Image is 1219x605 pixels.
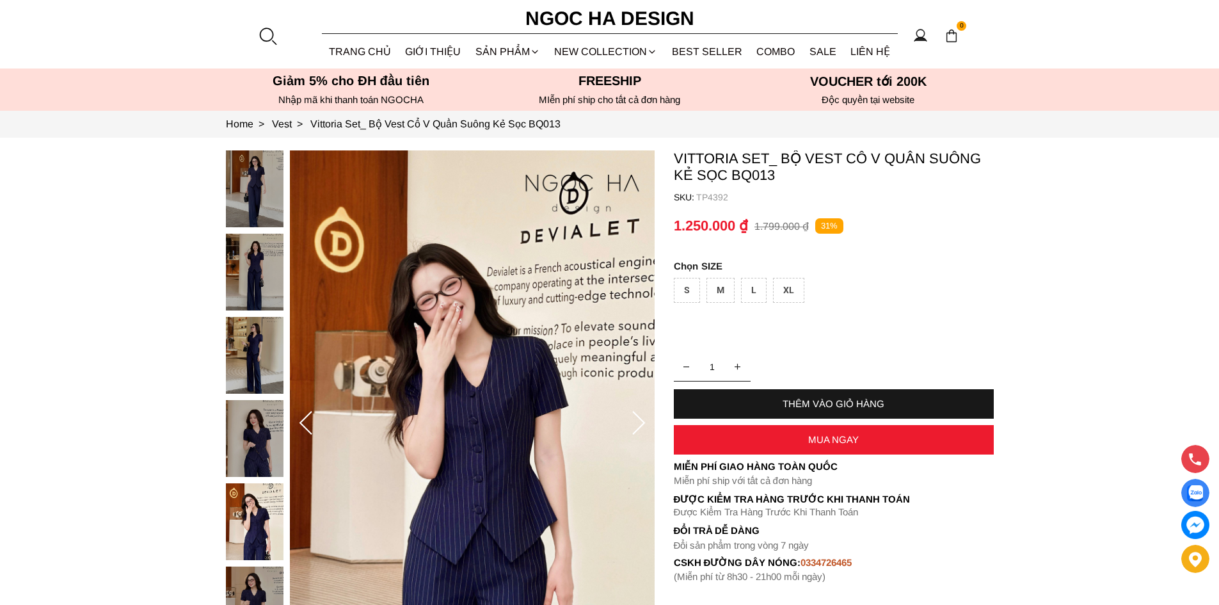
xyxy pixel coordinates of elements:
[278,94,424,105] font: Nhập mã khi thanh toán NGOCHA
[226,234,283,311] img: Vittoria Set_ Bộ Vest Cổ V Quần Suông Kẻ Sọc BQ013_mini_1
[773,278,804,303] div: XL
[1181,511,1209,539] a: messenger
[547,35,665,69] a: NEW COLLECTION
[674,150,994,184] p: Vittoria Set_ Bộ Vest Cổ V Quần Suông Kẻ Sọc BQ013
[674,494,994,505] p: Được Kiểm Tra Hàng Trước Khi Thanh Toán
[1181,479,1209,507] a: Display image
[226,118,272,129] a: Link to Home
[468,35,548,69] div: SẢN PHẨM
[674,398,994,409] div: THÊM VÀO GIỎ HÀNG
[696,192,994,202] p: TP4392
[674,278,700,303] div: S
[674,525,994,536] h6: Đổi trả dễ dàng
[815,218,843,234] p: 31%
[706,278,735,303] div: M
[674,354,751,380] input: Quantity input
[674,192,696,202] h6: SKU:
[674,506,994,518] p: Được Kiểm Tra Hàng Trước Khi Thanh Toán
[674,461,838,472] font: Miễn phí giao hàng toàn quốc
[749,35,802,69] a: Combo
[226,483,283,560] img: Vittoria Set_ Bộ Vest Cổ V Quần Suông Kẻ Sọc BQ013_mini_4
[273,74,429,88] font: Giảm 5% cho ĐH đầu tiên
[674,218,748,234] p: 1.250.000 ₫
[1187,485,1203,501] img: Display image
[754,220,809,232] p: 1.799.000 ₫
[226,400,283,477] img: Vittoria Set_ Bộ Vest Cổ V Quần Suông Kẻ Sọc BQ013_mini_3
[398,35,468,69] a: GIỚI THIỆU
[253,118,269,129] span: >
[674,261,994,271] p: SIZE
[226,317,283,394] img: Vittoria Set_ Bộ Vest Cổ V Quần Suông Kẻ Sọc BQ013_mini_2
[272,118,310,129] a: Link to Vest
[292,118,308,129] span: >
[674,475,812,486] font: Miễn phí ship với tất cả đơn hàng
[743,94,994,106] h6: Độc quyền tại website
[484,94,735,106] h6: MIễn phí ship cho tất cả đơn hàng
[674,557,801,568] font: cskh đường dây nóng:
[802,35,844,69] a: SALE
[578,74,641,88] font: Freeship
[322,35,399,69] a: TRANG CHỦ
[741,278,767,303] div: L
[310,118,561,129] a: Link to Vittoria Set_ Bộ Vest Cổ V Quần Suông Kẻ Sọc BQ013
[674,571,825,582] font: (Miễn phí từ 8h30 - 21h00 mỗi ngày)
[944,29,959,43] img: img-CART-ICON-ksit0nf1
[665,35,750,69] a: BEST SELLER
[957,21,967,31] span: 0
[514,3,706,34] a: Ngoc Ha Design
[674,540,809,551] font: Đổi sản phẩm trong vòng 7 ngày
[801,557,852,568] font: 0334726465
[743,74,994,89] h5: VOUCHER tới 200K
[226,150,283,227] img: Vittoria Set_ Bộ Vest Cổ V Quần Suông Kẻ Sọc BQ013_mini_0
[843,35,898,69] a: LIÊN HỆ
[674,434,994,445] div: MUA NGAY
